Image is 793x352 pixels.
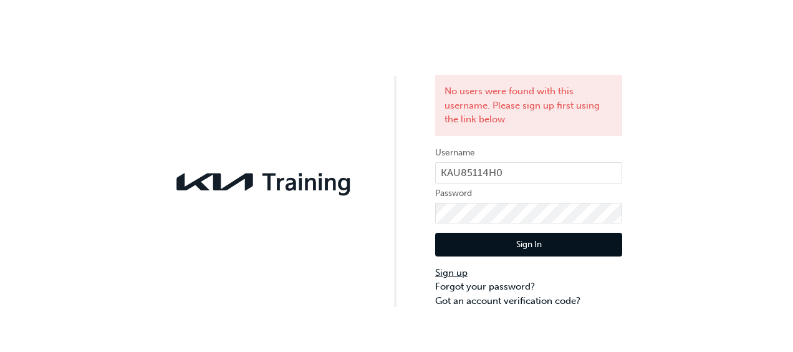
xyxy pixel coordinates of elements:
label: Username [435,145,622,160]
label: Password [435,186,622,201]
input: Username [435,162,622,183]
div: No users were found with this username. Please sign up first using the link below. [435,75,622,136]
img: kia-training [171,165,358,199]
a: Forgot your password? [435,280,622,294]
button: Sign In [435,233,622,257]
a: Sign up [435,266,622,280]
a: Got an account verification code? [435,294,622,308]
